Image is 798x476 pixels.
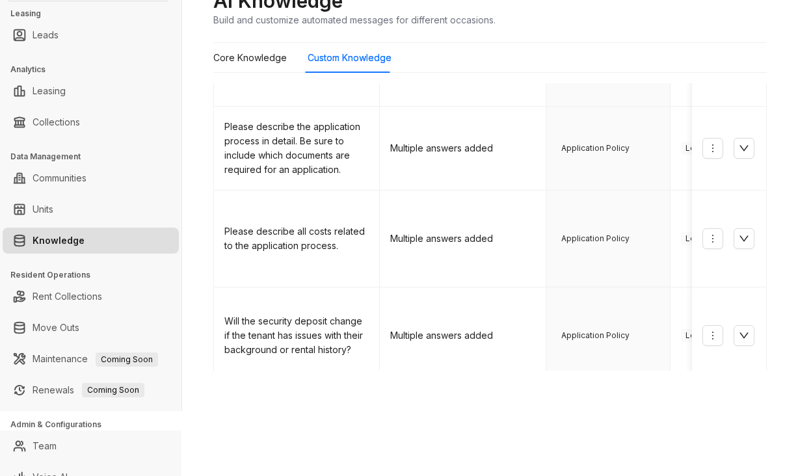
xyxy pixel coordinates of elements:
div: Please describe all costs related to the application process. [224,224,369,253]
li: Collections [3,109,179,135]
li: Rent Collections [3,284,179,310]
li: Renewals [3,377,179,403]
a: Knowledge [33,228,85,254]
h3: Data Management [10,151,181,163]
div: Build and customize automated messages for different occasions. [213,13,496,27]
span: Leasing [681,142,721,155]
span: Leasing [681,232,721,245]
a: Units [33,196,53,222]
a: RenewalsComing Soon [33,377,144,403]
span: Leasing [681,329,721,342]
li: Units [3,196,179,222]
h3: Leasing [10,8,181,20]
span: Application Policy [557,142,634,155]
h3: Resident Operations [10,269,181,281]
a: Leads [33,22,59,48]
span: more [708,233,718,244]
a: Rent Collections [33,284,102,310]
div: Will the security deposit change if the tenant has issues with their background or rental history? [224,314,369,357]
li: Maintenance [3,346,179,372]
li: Communities [3,165,179,191]
li: Leasing [3,78,179,104]
td: Multiple answers added [380,191,546,287]
span: Application Policy [557,232,634,245]
li: Move Outs [3,315,179,341]
span: down [739,143,749,153]
a: Move Outs [33,315,79,341]
a: Collections [33,109,80,135]
span: more [708,330,718,341]
a: Leasing [33,78,66,104]
li: Knowledge [3,228,179,254]
li: Leads [3,22,179,48]
a: Communities [33,165,86,191]
td: Multiple answers added [380,107,546,191]
span: down [739,233,749,244]
div: Custom Knowledge [308,51,392,65]
a: Team [33,433,57,459]
span: Application Policy [557,329,634,342]
span: down [739,330,749,341]
h3: Analytics [10,64,181,75]
div: Core Knowledge [213,51,287,65]
span: more [708,143,718,153]
span: Coming Soon [96,352,158,367]
h3: Admin & Configurations [10,419,181,430]
span: Coming Soon [82,383,144,397]
div: Please describe the application process in detail. Be sure to include which documents are require... [224,120,369,177]
li: Team [3,433,179,459]
td: Multiple answers added [380,287,546,384]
